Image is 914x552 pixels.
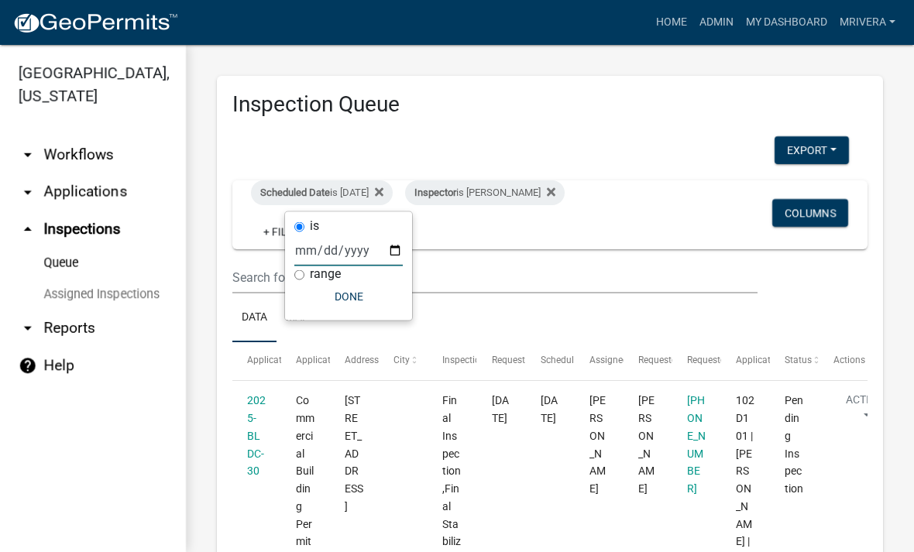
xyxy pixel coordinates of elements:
span: Commercial Building Permit [296,394,314,547]
datatable-header-cell: Requestor Phone [672,342,721,379]
span: Address [345,355,379,365]
span: Actions [833,355,865,365]
input: Search for inspections [232,262,758,293]
datatable-header-cell: Actions [819,342,868,379]
button: Done [294,283,403,310]
span: Scheduled Time [541,355,607,365]
a: Admin [693,8,740,37]
span: Pending Inspection [785,394,803,495]
span: Requestor Phone [687,355,758,365]
datatable-header-cell: Address [330,342,379,379]
button: Columns [772,199,848,227]
span: 706-621-1704 [687,394,706,495]
span: Inspector [414,187,456,198]
button: Export [775,136,849,164]
a: mrivera [833,8,902,37]
a: Map [277,293,318,343]
span: Status [785,355,812,365]
a: [PHONE_NUMBER] [687,394,706,495]
label: range [310,268,341,280]
datatable-header-cell: Application [232,342,281,379]
span: Michele Rivera [589,394,606,495]
datatable-header-cell: Status [770,342,819,379]
a: 2025-BLDC-30 [247,394,266,477]
span: Application Description [736,355,833,365]
i: arrow_drop_down [19,146,37,164]
span: Scheduled Date [260,187,330,198]
i: arrow_drop_up [19,220,37,238]
h3: Inspection Queue [232,91,868,118]
span: Inspection Type [442,355,508,365]
a: Home [650,8,693,37]
div: is [DATE] [251,180,393,205]
datatable-header-cell: Application Description [721,342,770,379]
span: Requestor Name [638,355,708,365]
span: Application Type [296,355,366,365]
i: arrow_drop_down [19,183,37,201]
a: + Filter [251,218,318,245]
i: arrow_drop_down [19,319,37,338]
datatable-header-cell: City [379,342,428,379]
button: Action [833,392,897,430]
div: [DATE] [541,392,560,427]
span: City [393,355,410,365]
datatable-header-cell: Application Type [281,342,330,379]
datatable-header-cell: Inspection Type [428,342,476,379]
datatable-header-cell: Requested Date [476,342,525,379]
span: Assigned Inspector [589,355,669,365]
span: Application [247,355,295,365]
div: is [PERSON_NAME] [405,180,565,205]
span: Russ Tanner [638,394,655,495]
datatable-header-cell: Requestor Name [624,342,672,379]
label: is [310,220,319,232]
a: Data [232,293,277,343]
span: 1027 LAKE OCONEE PKWY [345,394,363,513]
span: 10/02/2025 [492,394,509,424]
i: help [19,356,37,375]
datatable-header-cell: Assigned Inspector [574,342,623,379]
a: My Dashboard [740,8,833,37]
span: Requested Date [492,355,557,365]
datatable-header-cell: Scheduled Time [525,342,574,379]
